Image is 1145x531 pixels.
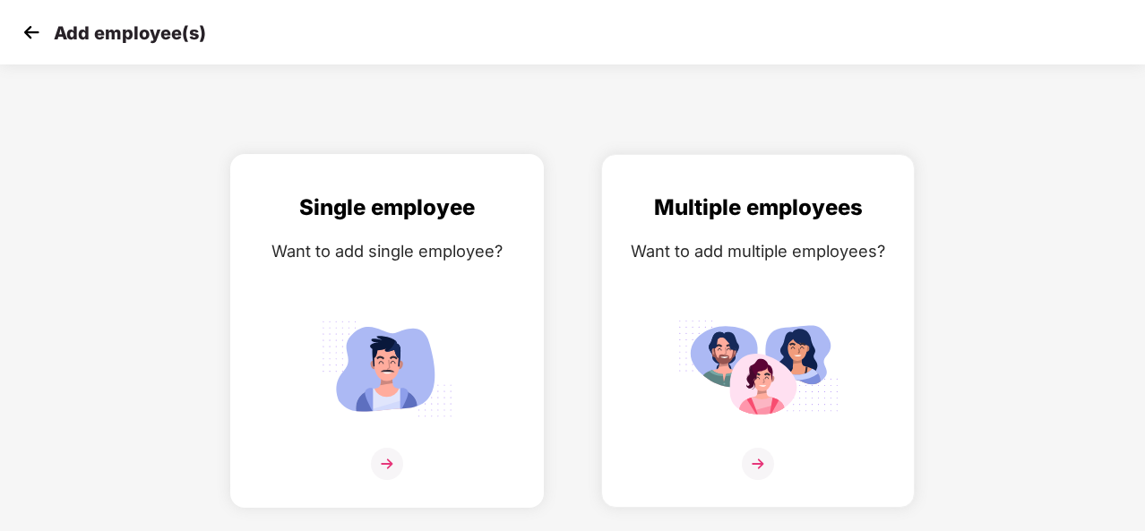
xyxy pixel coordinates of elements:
[249,191,525,225] div: Single employee
[249,238,525,264] div: Want to add single employee?
[18,19,45,46] img: svg+xml;base64,PHN2ZyB4bWxucz0iaHR0cDovL3d3dy53My5vcmcvMjAwMC9zdmciIHdpZHRoPSIzMCIgaGVpZ2h0PSIzMC...
[742,448,774,480] img: svg+xml;base64,PHN2ZyB4bWxucz0iaHR0cDovL3d3dy53My5vcmcvMjAwMC9zdmciIHdpZHRoPSIzNiIgaGVpZ2h0PSIzNi...
[620,238,896,264] div: Want to add multiple employees?
[306,313,468,424] img: svg+xml;base64,PHN2ZyB4bWxucz0iaHR0cDovL3d3dy53My5vcmcvMjAwMC9zdmciIGlkPSJTaW5nbGVfZW1wbG95ZWUiIH...
[54,22,206,44] p: Add employee(s)
[677,313,839,424] img: svg+xml;base64,PHN2ZyB4bWxucz0iaHR0cDovL3d3dy53My5vcmcvMjAwMC9zdmciIGlkPSJNdWx0aXBsZV9lbXBsb3llZS...
[620,191,896,225] div: Multiple employees
[371,448,403,480] img: svg+xml;base64,PHN2ZyB4bWxucz0iaHR0cDovL3d3dy53My5vcmcvMjAwMC9zdmciIHdpZHRoPSIzNiIgaGVpZ2h0PSIzNi...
